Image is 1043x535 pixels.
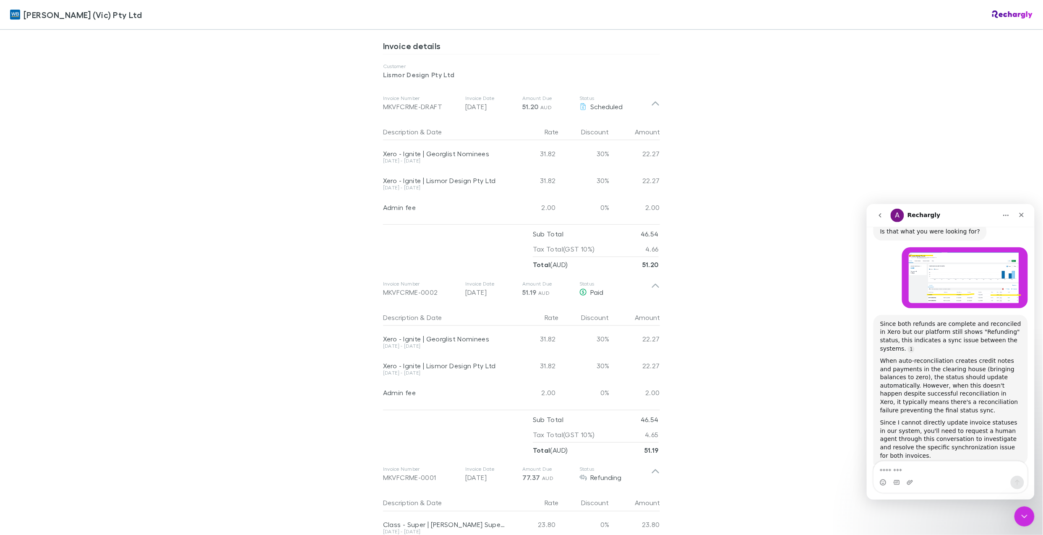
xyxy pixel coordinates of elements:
p: [DATE] [465,102,516,112]
p: 46.54 [641,226,659,241]
div: Admin fee [383,389,506,397]
div: [DATE] - [DATE] [383,371,506,376]
div: 2.00 [509,380,559,406]
div: Xero - Ignite | Georglist Nominees [383,149,506,158]
button: Description [383,123,418,140]
span: AUD [540,104,552,110]
strong: Total [533,446,550,454]
p: Status [579,281,651,287]
p: ( AUD ) [533,443,568,458]
p: 46.54 [641,412,659,427]
span: Scheduled [590,102,623,110]
div: 31.82 [509,167,559,194]
div: Class - Super | [PERSON_NAME] Superannuation Fund [383,521,506,529]
p: Status [579,95,651,102]
div: MKVFCRME-0002 [383,287,459,297]
iframe: Intercom live chat [1014,506,1035,527]
p: Invoice Number [383,466,459,473]
strong: 51.20 [642,260,659,269]
p: Invoice Date [465,466,516,473]
p: 4.65 [645,427,659,442]
img: William Buck (Vic) Pty Ltd's Logo [10,10,20,20]
div: 30% [559,167,610,194]
span: 51.20 [522,102,539,111]
div: 30% [559,353,610,380]
iframe: Intercom live chat [867,204,1035,500]
span: Refunding [590,474,621,482]
p: ( AUD ) [533,257,568,272]
div: [DATE] - [DATE] [383,185,506,190]
p: [DATE] [465,287,516,297]
div: 2.00 [610,194,660,221]
p: Tax Total (GST 10%) [533,427,595,442]
p: [DATE] [465,473,516,483]
p: Invoice Number [383,281,459,287]
p: Sub Total [533,412,563,427]
div: Xero - Ignite | Lismor Design Pty Ltd [383,362,506,370]
div: 31.82 [509,353,559,380]
button: Description [383,309,418,326]
p: Amount Due [522,466,573,473]
div: 2.00 [610,380,660,406]
div: & [383,309,506,326]
p: Status [579,466,651,473]
span: AUD [538,290,550,296]
div: 22.27 [610,167,660,194]
img: Rechargly Logo [992,10,1033,19]
span: 77.37 [522,474,540,482]
div: 30% [559,140,610,167]
button: Date [427,123,442,140]
span: Paid [590,288,603,296]
p: Invoice Date [465,95,516,102]
div: Invoice NumberMKVFCRME-0001Invoice Date[DATE]Amount Due77.37 AUDStatusRefunding [376,458,667,491]
div: [DATE] - [DATE] [383,158,506,163]
div: 31.82 [509,326,559,353]
div: Xero - Ignite | Lismor Design Pty Ltd [383,176,506,185]
div: 31.82 [509,140,559,167]
div: 22.27 [610,140,660,167]
p: Amount Due [522,95,573,102]
div: 0% [559,194,610,221]
p: 4.66 [646,241,659,257]
div: 22.27 [610,353,660,380]
div: 0% [559,380,610,406]
p: Lismor Design Pty Ltd [383,70,660,80]
div: MKVFCRME-0001 [383,473,459,483]
strong: 51.19 [644,446,659,454]
p: Invoice Number [383,95,459,102]
p: Invoice Date [465,281,516,287]
div: & [383,123,506,140]
span: 51.19 [522,288,537,296]
p: Tax Total (GST 10%) [533,241,595,257]
strong: Total [533,260,550,269]
span: [PERSON_NAME] (Vic) Pty Ltd [23,8,142,21]
h3: Invoice details [383,41,660,54]
div: Invoice NumberMKVFCRME-0002Invoice Date[DATE]Amount Due51.19 AUDStatusPaid [376,272,667,306]
div: [DATE] - [DATE] [383,344,506,349]
p: Sub Total [533,226,563,241]
div: 30% [559,326,610,353]
div: 2.00 [509,194,559,221]
span: AUD [542,475,553,482]
div: Xero - Ignite | Georglist Nominees [383,335,506,344]
p: Amount Due [522,281,573,287]
div: Invoice NumberMKVFCRME-DRAFTInvoice Date[DATE]Amount Due51.20 AUDStatusScheduled [376,87,667,120]
div: [DATE] - [DATE] [383,530,506,535]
